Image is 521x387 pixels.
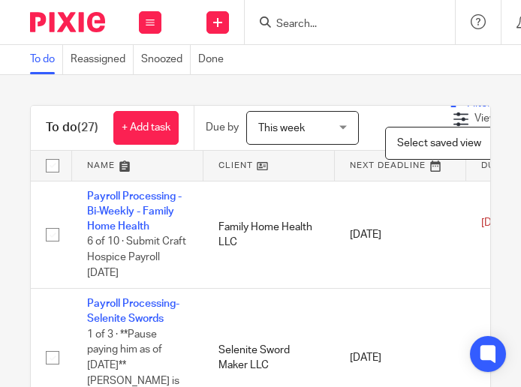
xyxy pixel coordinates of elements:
[198,45,231,74] a: Done
[113,111,179,145] a: + Add task
[335,181,466,289] td: [DATE]
[258,123,305,133] span: This week
[46,120,98,136] h1: To do
[397,138,481,148] span: Select saved view
[30,45,63,74] a: To do
[87,237,186,278] span: 6 of 10 · Submit Craft Hospice Payroll [DATE]
[203,181,335,289] td: Family Home Health LLC
[467,98,514,109] span: Filter
[77,121,98,133] span: (27)
[275,18,410,31] input: Search
[206,120,239,135] p: Due by
[481,217,513,228] span: [DATE]
[71,45,134,74] a: Reassigned
[141,45,191,74] a: Snoozed
[87,298,179,324] a: Payroll Processing-Selenite Swords
[30,12,105,32] img: Pixie
[87,191,182,232] a: Payroll Processing - Bi-Weekly - Family Home Health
